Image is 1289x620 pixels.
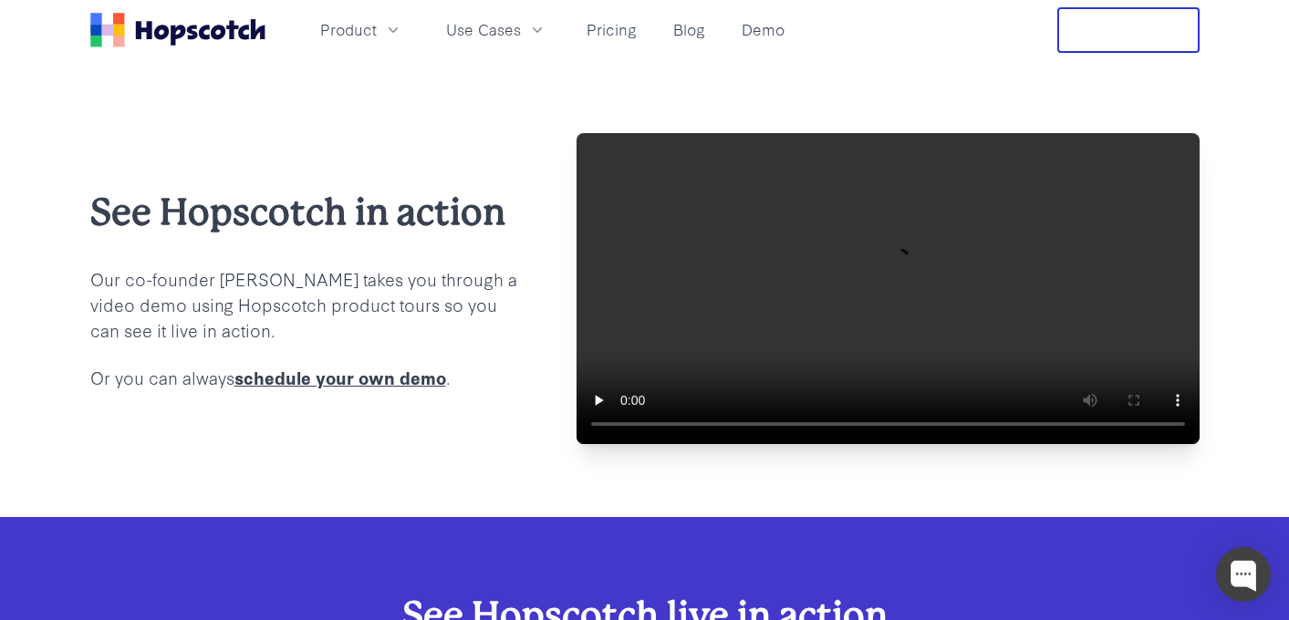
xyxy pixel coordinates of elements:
button: Free Trial [1057,7,1200,53]
button: Use Cases [435,15,557,45]
h2: See Hopscotch in action [90,187,518,237]
p: Our co-founder [PERSON_NAME] takes you through a video demo using Hopscotch product tours so you ... [90,266,518,343]
a: Home [90,13,265,47]
a: Demo [734,15,792,45]
span: Product [320,18,377,41]
p: Or you can always . [90,365,518,390]
a: Pricing [579,15,644,45]
button: Product [309,15,413,45]
a: Blog [666,15,712,45]
span: Use Cases [446,18,521,41]
a: schedule your own demo [234,365,446,389]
